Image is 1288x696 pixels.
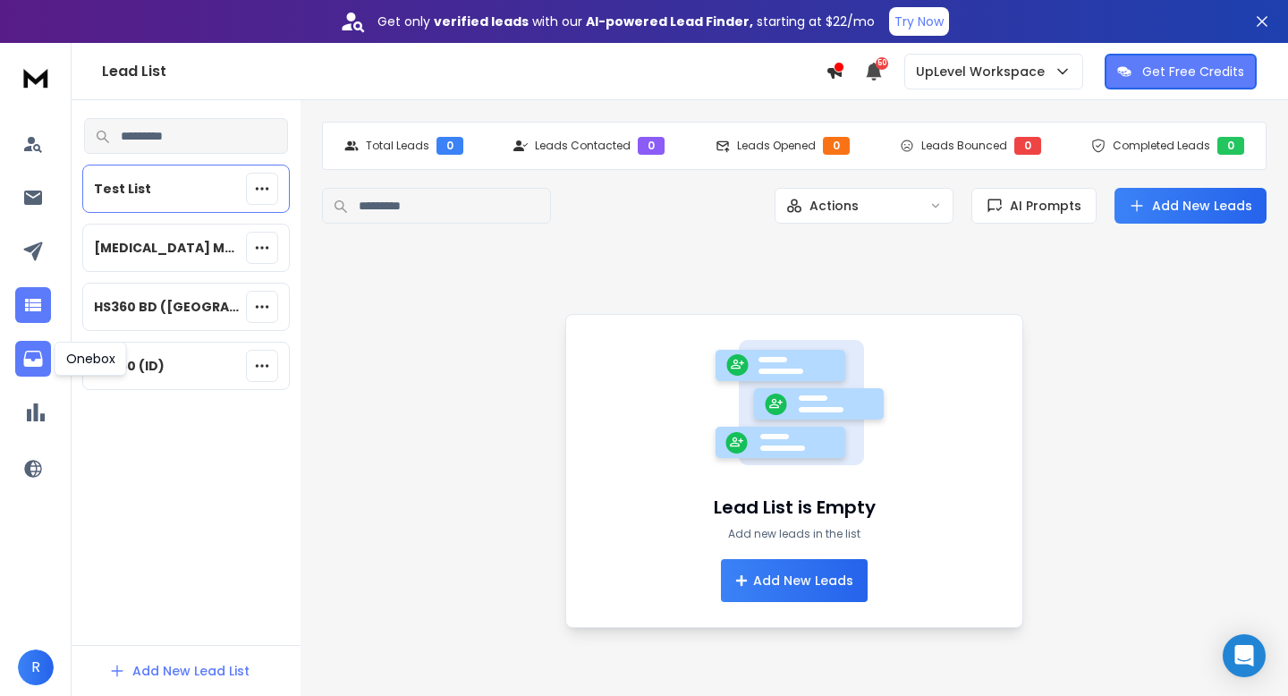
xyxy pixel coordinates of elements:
button: Add New Leads [721,559,868,602]
div: Open Intercom Messenger [1223,634,1266,677]
button: Try Now [889,7,949,36]
p: UpLevel Workspace [916,63,1052,81]
p: HS360 (ID) [94,357,165,375]
button: Add New Lead List [95,653,264,689]
div: 0 [436,137,463,155]
strong: AI-powered Lead Finder, [586,13,753,30]
span: 50 [876,57,888,70]
p: Leads Bounced [921,139,1007,153]
p: Actions [809,197,859,215]
p: Test List [94,180,151,198]
p: Leads Contacted [535,139,631,153]
p: HS360 BD ([GEOGRAPHIC_DATA]) [94,298,239,316]
button: R [18,649,54,685]
button: Get Free Credits [1105,54,1257,89]
p: Leads Opened [737,139,816,153]
p: Try Now [894,13,944,30]
button: AI Prompts [971,188,1097,224]
p: Completed Leads [1113,139,1210,153]
img: logo [18,61,54,94]
h1: Lead List is Empty [714,495,876,520]
span: AI Prompts [1003,197,1081,215]
div: Onebox [55,342,127,376]
div: 0 [638,137,665,155]
strong: verified leads [434,13,529,30]
button: Add New Leads [1114,188,1267,224]
div: 0 [823,137,850,155]
h1: Lead List [102,61,826,82]
p: Get only with our starting at $22/mo [377,13,875,30]
div: 0 [1014,137,1041,155]
p: Get Free Credits [1142,63,1244,81]
p: [MEDICAL_DATA] Manager (CA-1079) [94,239,239,257]
p: Add new leads in the list [728,527,860,541]
div: 0 [1217,137,1244,155]
p: Total Leads [366,139,429,153]
a: Add New Leads [1129,197,1252,215]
